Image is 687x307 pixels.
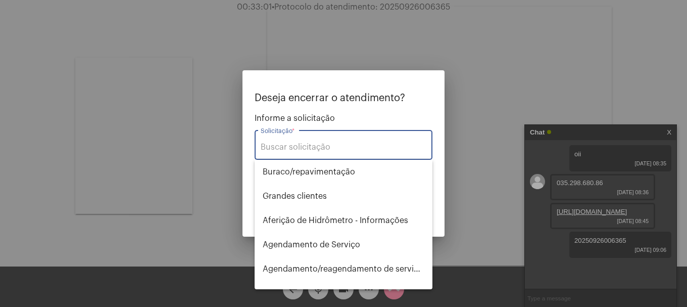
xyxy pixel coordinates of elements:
span: Informe a solicitação [255,114,432,123]
span: Alterar nome do usuário na fatura [263,281,424,305]
p: Deseja encerrar o atendimento? [255,93,432,104]
span: ⁠Buraco/repavimentação [263,160,424,184]
span: Aferição de Hidrômetro - Informações [263,208,424,233]
span: Agendamento/reagendamento de serviços - informações [263,257,424,281]
input: Buscar solicitação [261,143,426,152]
span: Agendamento de Serviço [263,233,424,257]
span: ⁠Grandes clientes [263,184,424,208]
